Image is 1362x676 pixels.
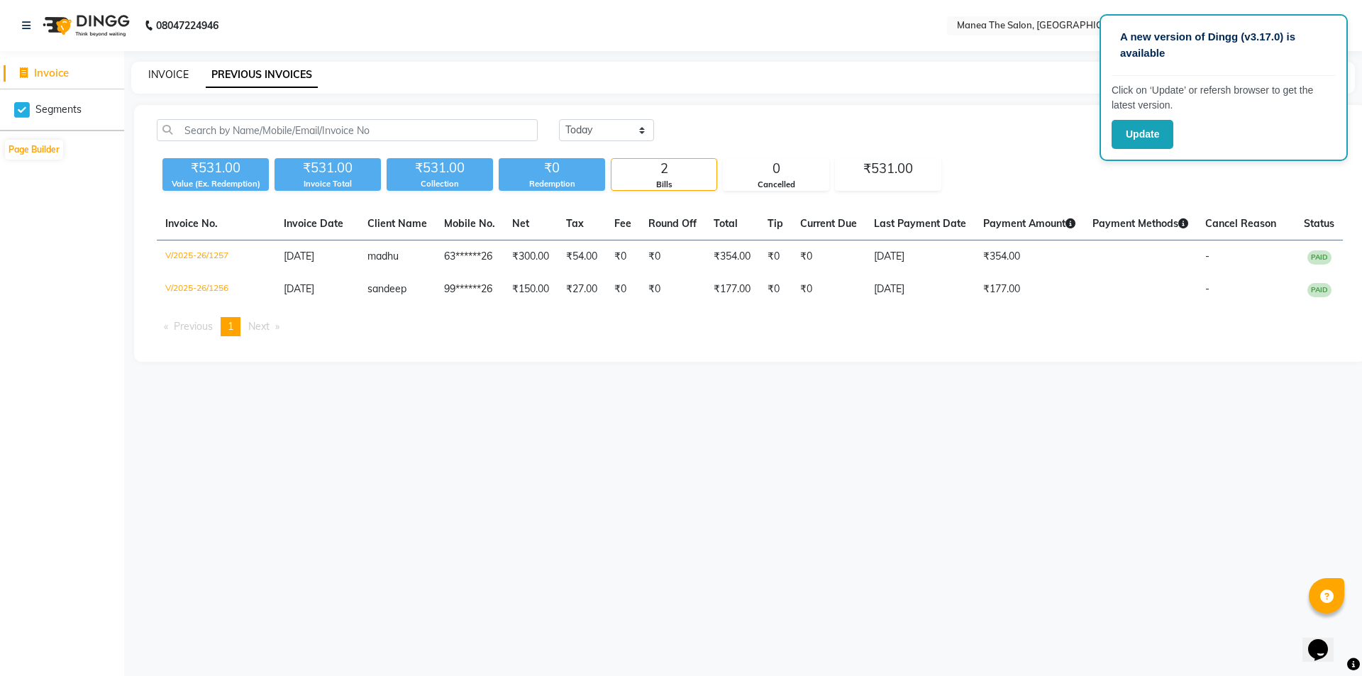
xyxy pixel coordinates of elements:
[174,320,213,333] span: Previous
[5,140,63,160] button: Page Builder
[714,217,738,230] span: Total
[36,6,133,45] img: logo
[724,159,829,179] div: 0
[1307,250,1331,265] span: PAID
[499,158,605,178] div: ₹0
[1092,217,1188,230] span: Payment Methods
[504,273,558,306] td: ₹150.00
[768,217,783,230] span: Tip
[367,282,406,295] span: sandeep
[975,240,1084,274] td: ₹354.00
[35,102,82,117] span: Segments
[759,273,792,306] td: ₹0
[387,178,493,190] div: Collection
[865,273,975,306] td: [DATE]
[800,217,857,230] span: Current Due
[1120,29,1327,61] p: A new version of Dingg (v3.17.0) is available
[156,6,218,45] b: 08047224946
[367,217,427,230] span: Client Name
[157,240,275,274] td: V/2025-26/1257
[4,65,121,82] a: Invoice
[611,159,716,179] div: 2
[648,217,697,230] span: Round Off
[34,66,69,79] span: Invoice
[499,178,605,190] div: Redemption
[387,158,493,178] div: ₹531.00
[162,158,269,178] div: ₹531.00
[558,273,606,306] td: ₹27.00
[865,240,975,274] td: [DATE]
[983,217,1075,230] span: Payment Amount
[640,240,705,274] td: ₹0
[275,158,381,178] div: ₹531.00
[606,240,640,274] td: ₹0
[284,250,314,262] span: [DATE]
[284,282,314,295] span: [DATE]
[1112,83,1336,113] p: Click on ‘Update’ or refersh browser to get the latest version.
[558,240,606,274] td: ₹54.00
[975,273,1084,306] td: ₹177.00
[724,179,829,191] div: Cancelled
[792,273,865,306] td: ₹0
[157,119,538,141] input: Search by Name/Mobile/Email/Invoice No
[206,62,318,88] a: PREVIOUS INVOICES
[444,217,495,230] span: Mobile No.
[640,273,705,306] td: ₹0
[614,217,631,230] span: Fee
[275,178,381,190] div: Invoice Total
[1205,282,1209,295] span: -
[792,240,865,274] td: ₹0
[836,159,941,179] div: ₹531.00
[165,217,218,230] span: Invoice No.
[512,217,529,230] span: Net
[504,240,558,274] td: ₹300.00
[874,217,966,230] span: Last Payment Date
[1205,250,1209,262] span: -
[162,178,269,190] div: Value (Ex. Redemption)
[1304,217,1334,230] span: Status
[566,217,584,230] span: Tax
[157,273,275,306] td: V/2025-26/1256
[705,240,759,274] td: ₹354.00
[606,273,640,306] td: ₹0
[705,273,759,306] td: ₹177.00
[228,320,233,333] span: 1
[248,320,270,333] span: Next
[148,68,189,81] a: INVOICE
[157,317,1343,336] nav: Pagination
[1302,619,1348,662] iframe: chat widget
[611,179,716,191] div: Bills
[367,250,399,262] span: madhu
[1205,217,1276,230] span: Cancel Reason
[759,240,792,274] td: ₹0
[284,217,343,230] span: Invoice Date
[1307,283,1331,297] span: PAID
[1112,120,1173,149] button: Update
